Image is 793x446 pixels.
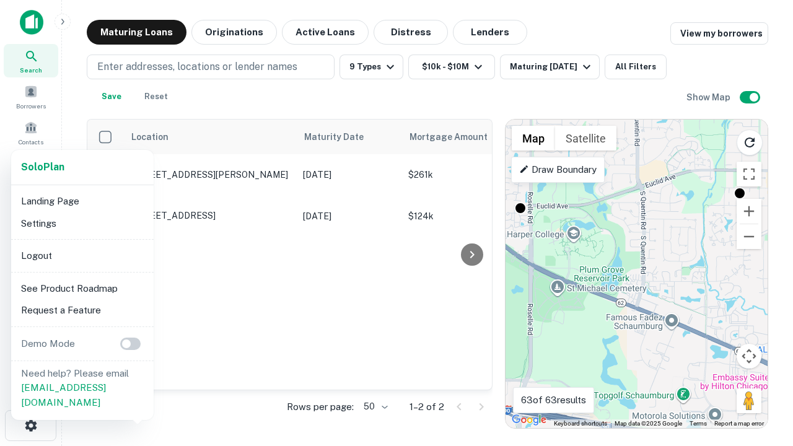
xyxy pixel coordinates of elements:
[16,299,149,321] li: Request a Feature
[16,190,149,212] li: Landing Page
[16,212,149,235] li: Settings
[16,336,80,351] p: Demo Mode
[16,245,149,267] li: Logout
[16,278,149,300] li: See Product Roadmap
[731,307,793,367] iframe: Chat Widget
[21,366,144,410] p: Need help? Please email
[21,160,64,175] a: SoloPlan
[21,161,64,173] strong: Solo Plan
[21,382,106,408] a: [EMAIL_ADDRESS][DOMAIN_NAME]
